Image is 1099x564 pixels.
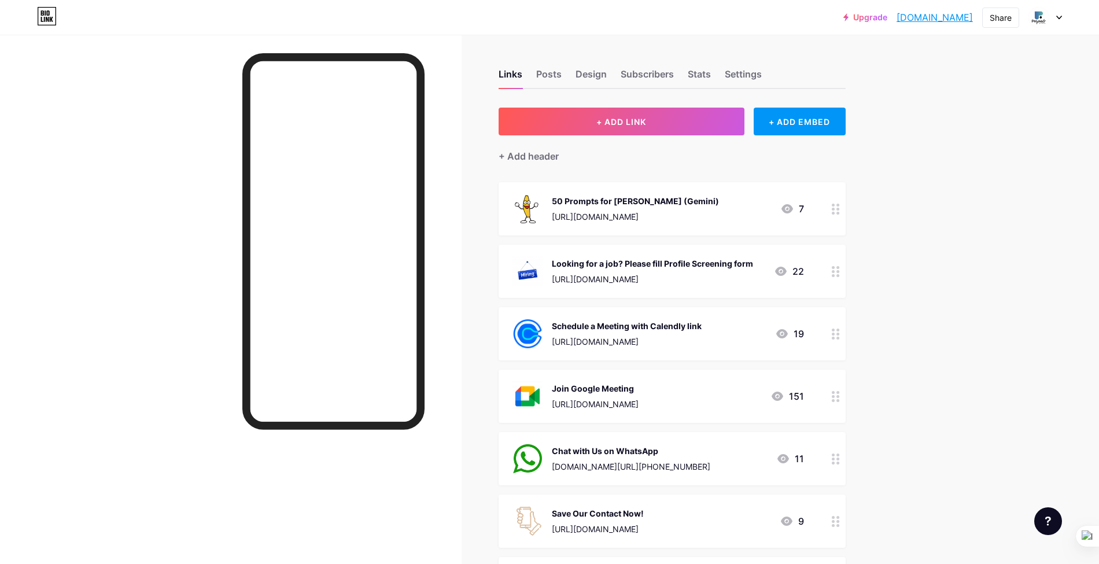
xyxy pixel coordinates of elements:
[775,327,804,341] div: 19
[552,195,719,207] div: 50 Prompts for [PERSON_NAME] (Gemini)
[512,506,543,536] img: Save Our Contact Now!
[512,194,543,224] img: 50 Prompts for Nano Banana (Gemini)
[536,67,562,88] div: Posts
[688,67,711,88] div: Stats
[843,13,887,22] a: Upgrade
[552,336,702,348] div: [URL][DOMAIN_NAME]
[1028,6,1050,28] img: The Propals
[499,108,744,135] button: + ADD LINK
[770,389,804,403] div: 151
[552,398,639,410] div: [URL][DOMAIN_NAME]
[552,257,753,270] div: Looking for a job? Please fill Profile Screening form
[512,444,543,474] img: Chat with Us on WhatsApp
[552,523,644,535] div: [URL][DOMAIN_NAME]
[990,12,1012,24] div: Share
[552,382,639,395] div: Join Google Meeting
[725,67,762,88] div: Settings
[576,67,607,88] div: Design
[776,452,804,466] div: 11
[499,149,559,163] div: + Add header
[552,507,644,519] div: Save Our Contact Now!
[754,108,846,135] div: + ADD EMBED
[512,256,543,286] img: Looking for a job? Please fill Profile Screening form
[897,10,973,24] a: [DOMAIN_NAME]
[596,117,646,127] span: + ADD LINK
[774,264,804,278] div: 22
[780,514,804,528] div: 9
[780,202,804,216] div: 7
[552,211,719,223] div: [URL][DOMAIN_NAME]
[552,320,702,332] div: Schedule a Meeting with Calendly link
[512,381,543,411] img: Join Google Meeting
[552,460,710,473] div: [DOMAIN_NAME][URL][PHONE_NUMBER]
[621,67,674,88] div: Subscribers
[552,273,753,285] div: [URL][DOMAIN_NAME]
[512,319,543,349] img: Schedule a Meeting with Calendly link
[552,445,710,457] div: Chat with Us on WhatsApp
[499,67,522,88] div: Links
